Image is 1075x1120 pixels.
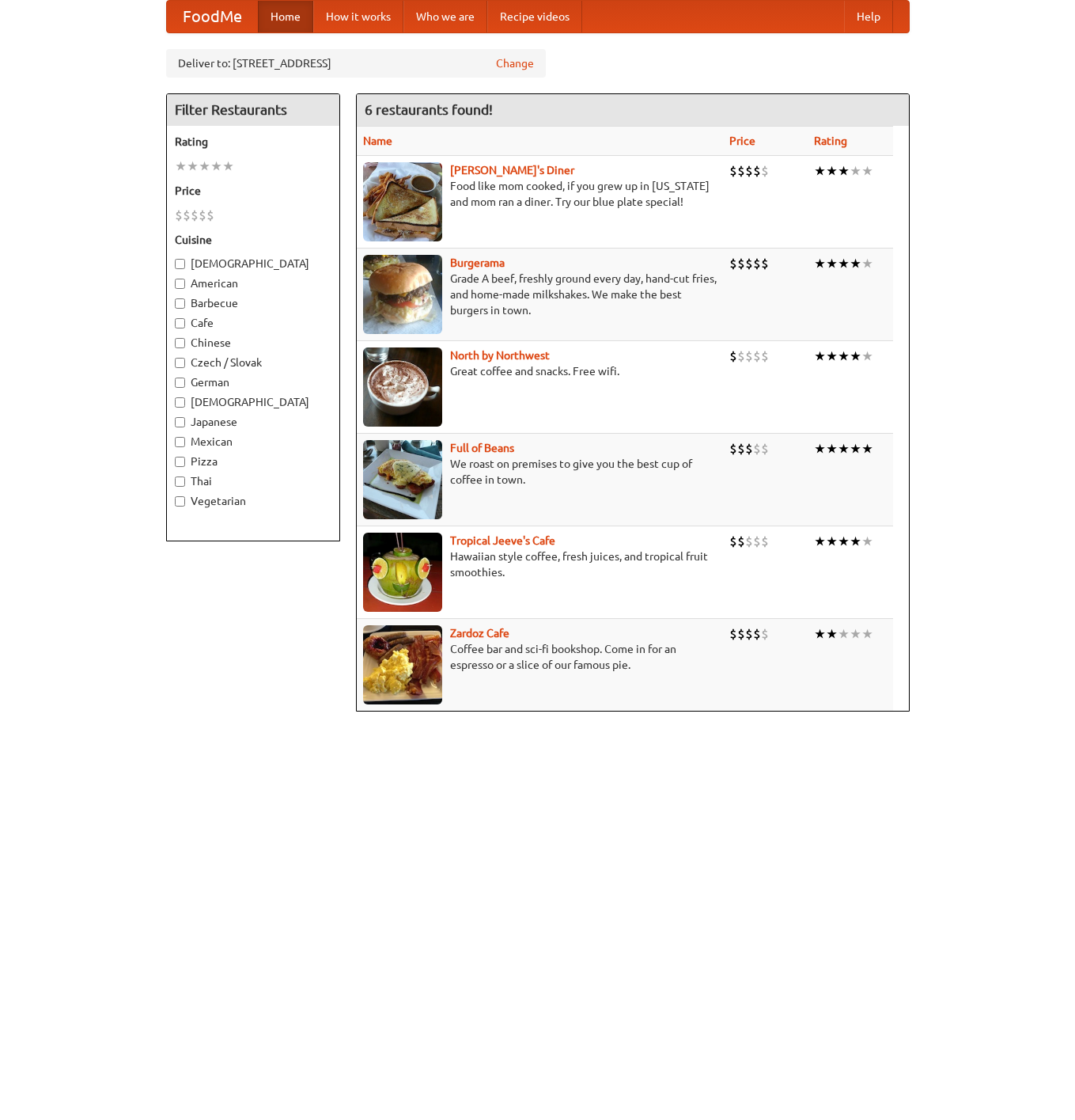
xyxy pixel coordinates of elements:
[175,397,185,408] input: [DEMOGRAPHIC_DATA]
[191,207,199,224] li: $
[496,55,534,71] a: Change
[450,534,555,547] a: Tropical Jeeve's Cafe
[167,94,339,126] h4: Filter Restaurants
[175,275,331,291] label: American
[861,347,873,365] li: ★
[861,440,873,457] li: ★
[175,493,331,509] label: Vegetarian
[258,1,313,32] a: Home
[745,440,753,457] li: $
[175,414,331,430] label: Japanese
[175,134,331,150] h5: Rating
[450,164,574,177] a: [PERSON_NAME]'s Diner
[175,374,331,390] label: German
[737,347,745,365] li: $
[175,417,185,427] input: Japanese
[363,641,717,673] p: Coffee bar and sci-fi bookshop. Come in for an espresso or a slice of our famous pie.
[729,255,737,272] li: $
[826,625,838,643] li: ★
[753,625,761,643] li: $
[861,625,873,643] li: ★
[861,533,873,550] li: ★
[166,49,546,78] div: Deliver to: [STREET_ADDRESS]
[175,476,185,487] input: Thai
[753,440,761,457] li: $
[363,347,442,427] img: north.jpg
[814,625,826,643] li: ★
[175,183,331,199] h5: Price
[761,533,769,550] li: $
[487,1,582,32] a: Recipe videos
[167,1,258,32] a: FoodMe
[745,255,753,272] li: $
[363,178,717,210] p: Food like mom cooked, if you grew up in [US_STATE] and mom ran a diner. Try our blue plate special!
[814,533,826,550] li: ★
[175,232,331,248] h5: Cuisine
[850,533,861,550] li: ★
[175,315,331,331] label: Cafe
[175,434,331,450] label: Mexican
[753,255,761,272] li: $
[861,255,873,272] li: ★
[850,625,861,643] li: ★
[838,625,850,643] li: ★
[745,625,753,643] li: $
[363,625,442,704] img: zardoz.jpg
[814,162,826,180] li: ★
[737,255,745,272] li: $
[826,440,838,457] li: ★
[365,102,493,117] ng-pluralize: 6 restaurants found!
[175,298,185,309] input: Barbecue
[199,158,210,175] li: ★
[745,347,753,365] li: $
[826,255,838,272] li: ★
[175,358,185,368] input: Czech / Slovak
[175,378,185,388] input: German
[175,496,185,507] input: Vegetarian
[183,207,191,224] li: $
[450,349,550,362] a: North by Northwest
[737,625,745,643] li: $
[450,627,509,640] a: Zardoz Cafe
[844,1,893,32] a: Help
[175,207,183,224] li: $
[363,363,717,379] p: Great coffee and snacks. Free wifi.
[861,162,873,180] li: ★
[826,162,838,180] li: ★
[175,394,331,410] label: [DEMOGRAPHIC_DATA]
[175,279,185,289] input: American
[175,437,185,447] input: Mexican
[761,255,769,272] li: $
[729,440,737,457] li: $
[838,440,850,457] li: ★
[175,158,187,175] li: ★
[761,162,769,180] li: $
[403,1,487,32] a: Who we are
[175,335,331,351] label: Chinese
[814,347,826,365] li: ★
[814,135,847,147] a: Rating
[175,454,331,469] label: Pizza
[826,347,838,365] li: ★
[761,440,769,457] li: $
[450,256,505,269] a: Burgerama
[761,347,769,365] li: $
[737,440,745,457] li: $
[745,533,753,550] li: $
[737,162,745,180] li: $
[363,255,442,334] img: burgerama.jpg
[187,158,199,175] li: ★
[826,533,838,550] li: ★
[838,162,850,180] li: ★
[753,347,761,365] li: $
[363,440,442,519] img: beans.jpg
[175,318,185,328] input: Cafe
[850,347,861,365] li: ★
[729,162,737,180] li: $
[210,158,222,175] li: ★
